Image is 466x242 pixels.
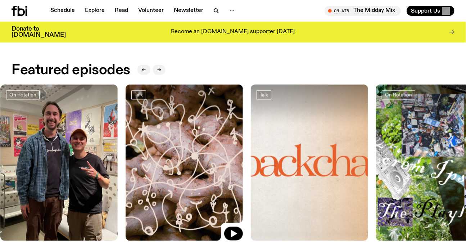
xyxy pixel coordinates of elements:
[12,64,130,77] h2: Featured episodes
[171,29,295,35] p: Become an [DOMAIN_NAME] supporter [DATE]
[260,92,268,98] span: Talk
[12,26,66,38] h3: Donate to [DOMAIN_NAME]
[169,6,208,16] a: Newsletter
[382,90,415,100] a: On Rotation
[126,85,243,241] img: A close up picture of a bunch of ginger roots. Yellow squiggles with arrows, hearts and dots are ...
[110,6,132,16] a: Read
[46,6,79,16] a: Schedule
[0,85,118,241] img: DOBBY and Ben in the fbi.radio studio, standing in front of some tour posters
[131,90,146,100] a: Talk
[6,90,40,100] a: On Rotation
[325,6,401,16] button: On AirThe Midday Mix
[257,90,271,100] a: Talk
[385,92,412,98] span: On Rotation
[9,92,36,98] span: On Rotation
[411,8,440,14] span: Support Us
[81,6,109,16] a: Explore
[407,6,454,16] button: Support Us
[134,6,168,16] a: Volunteer
[135,92,143,98] span: Talk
